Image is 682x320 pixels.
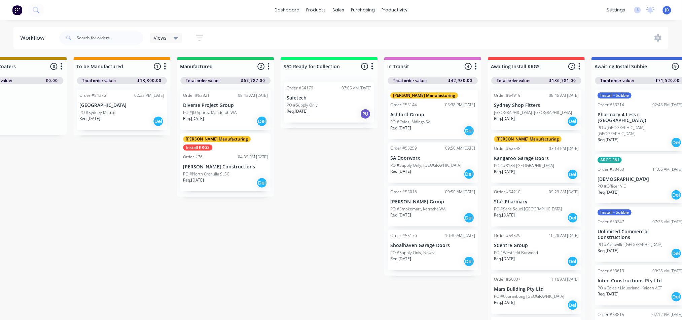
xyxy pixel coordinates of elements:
p: Req. [DATE] [79,116,100,122]
p: PO #Cooranbong [GEOGRAPHIC_DATA] [494,293,564,299]
p: Req. [DATE] [287,108,308,114]
span: $67,787.00 [241,78,265,84]
div: Install - Subbie [598,92,632,98]
p: Req. [DATE] [598,291,618,297]
p: Req. [DATE] [390,168,411,174]
p: Req. [DATE] [494,169,515,175]
div: 11:16 AM [DATE] [549,276,579,282]
p: PO #Coles / Liquorland, Kaleen ACT [598,285,662,291]
span: $13,300.00 [137,78,161,84]
p: Req. [DATE] [494,256,515,262]
span: $0.00 [46,78,58,84]
p: Req. [DATE] [390,212,411,218]
div: Order #5437602:33 PM [DATE][GEOGRAPHIC_DATA]PO #Sydney MetroReq.[DATE]Del [77,90,167,130]
p: Req. [DATE] [598,189,618,195]
div: Order #5003711:16 AM [DATE]Mars Building Pty LtdPO #Cooranbong [GEOGRAPHIC_DATA]Req.[DATE]Del [491,274,581,314]
div: Order #54376 [79,92,106,98]
p: PO #Supply Only [287,102,318,108]
div: settings [604,5,629,15]
span: Total order value: [600,78,634,84]
div: 02:33 PM [DATE] [134,92,164,98]
div: Workflow [20,34,48,42]
p: PO #Coles, Aldinga SA [390,119,430,125]
div: Del [464,212,474,223]
span: Total order value: [393,78,427,84]
p: [PERSON_NAME] Constructions [183,164,268,170]
div: [PERSON_NAME] Manufacturing [494,136,562,142]
div: 08:43 AM [DATE] [238,92,268,98]
span: $42,930.00 [448,78,472,84]
div: ARCO S&I [598,157,622,163]
div: Del [153,116,164,127]
p: Req. [DATE] [390,256,411,262]
input: Search for orders... [77,31,143,45]
div: Del [567,212,578,223]
div: Order #50247 [598,219,624,225]
p: [PERSON_NAME] Group [390,199,475,205]
div: [PERSON_NAME] Manufacturing [183,136,251,142]
p: PO #Supply Only, Nowra [390,250,435,256]
div: Del [671,291,682,302]
div: 08:45 AM [DATE] [549,92,579,98]
p: PO #Smokemart, Karratha WA [390,206,445,212]
div: Del [464,125,474,136]
div: Order #53613 [598,268,624,274]
span: Views [154,34,167,41]
span: $71,520.00 [655,78,680,84]
p: Sydney Shop Fitters [494,103,579,108]
p: Req. [DATE] [494,212,515,218]
p: PO #Supply Only, [GEOGRAPHIC_DATA] [390,162,461,168]
p: Star Pharmacy [494,199,579,205]
div: [PERSON_NAME] ManufacturingInstall KRGSOrder #7604:39 PM [DATE][PERSON_NAME] ConstructionsPO #Nor... [180,133,271,191]
p: SA Doorworx [390,155,475,161]
p: Mars Building Pty Ltd [494,286,579,292]
div: Order #5421009:29 AM [DATE]Star PharmacyPO #Sans Souci [GEOGRAPHIC_DATA]Req.[DATE]Del [491,186,581,227]
div: products [303,5,329,15]
div: Order #53463 [598,166,624,172]
div: Order #55144 [390,102,417,108]
div: Del [256,116,267,127]
span: Total order value: [82,78,116,84]
div: sales [329,5,348,15]
div: 03:13 PM [DATE] [549,146,579,152]
div: 10:30 AM [DATE] [445,233,475,239]
div: Order #5517610:30 AM [DATE]Shoalhaven Garage DoorsPO #Supply Only, NowraReq.[DATE]Del [388,230,478,270]
div: Del [671,248,682,259]
p: Kangaroo Garage Doors [494,156,579,161]
div: Order #55259 [390,145,417,151]
p: Req. [DATE] [390,125,411,131]
p: Diverse Project Group [183,103,268,108]
p: Shoalhaven Garage Doors [390,243,475,248]
div: Del [464,169,474,179]
div: Order #5501609:50 AM [DATE][PERSON_NAME] GroupPO #Smokemart, Karratha WAReq.[DATE]Del [388,186,478,227]
div: Del [567,169,578,180]
div: purchasing [348,5,378,15]
div: productivity [378,5,411,15]
div: Order #55016 [390,189,417,195]
div: Order #55176 [390,233,417,239]
p: Req. [DATE] [494,299,515,306]
div: 10:28 AM [DATE] [549,233,579,239]
div: Del [256,177,267,188]
p: [GEOGRAPHIC_DATA] [79,103,164,108]
div: Order #53214 [598,102,624,108]
p: Ashford Group [390,112,475,118]
div: Order #52548 [494,146,521,152]
p: PO #Sans Souci [GEOGRAPHIC_DATA] [494,206,562,212]
p: Req. [DATE] [598,248,618,254]
div: 09:29 AM [DATE] [549,189,579,195]
div: [PERSON_NAME] ManufacturingOrder #5514403:38 PM [DATE]Ashford GroupPO #Coles, Aldinga SAReq.[DATE... [388,90,478,139]
p: [GEOGRAPHIC_DATA], [GEOGRAPHIC_DATA] [494,110,572,116]
div: Del [567,300,578,311]
p: PO ##3184 [GEOGRAPHIC_DATA] [494,163,554,169]
span: Total order value: [186,78,219,84]
div: Order #53815 [598,312,624,318]
div: Del [464,256,474,267]
div: 09:50 AM [DATE] [445,189,475,195]
a: dashboard [271,5,303,15]
div: Order #50037 [494,276,521,282]
div: 04:39 PM [DATE] [238,154,268,160]
div: Del [671,137,682,148]
p: PO #Yarraville [GEOGRAPHIC_DATA] [598,242,662,248]
div: 03:38 PM [DATE] [445,102,475,108]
